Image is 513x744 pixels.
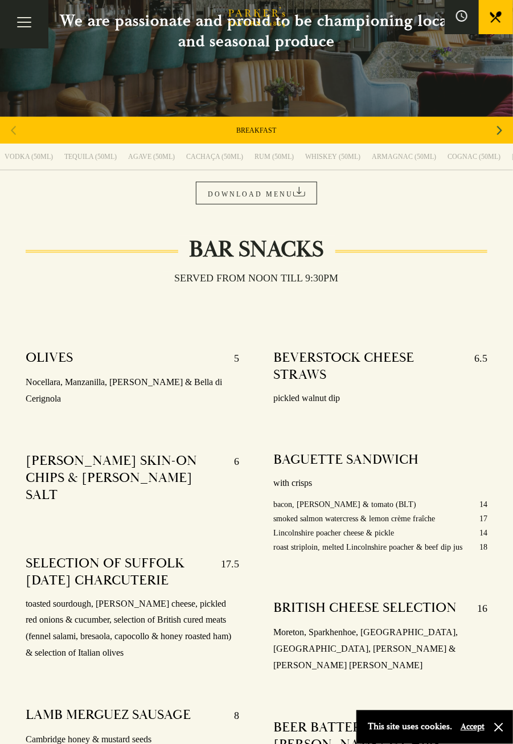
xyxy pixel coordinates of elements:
p: 14 [479,526,487,541]
p: Moreton, Sparkhenhoe, [GEOGRAPHIC_DATA], [GEOGRAPHIC_DATA], [PERSON_NAME] & [PERSON_NAME] [PERSON... [274,625,487,674]
p: 6.5 [463,349,487,383]
button: Accept [461,722,485,733]
a: COGNAC (50ML) [442,144,507,170]
div: Next slide [492,118,507,143]
p: toasted sourdough, [PERSON_NAME] cheese, pickled red onions & cucumber, selection of British cure... [26,596,239,662]
p: pickled walnut dip [274,390,487,407]
div: COGNAC (50ML) [448,152,501,161]
h4: OLIVES [26,349,73,367]
p: 5 [223,349,240,367]
div: TEQUILA (50ML) [65,152,117,161]
a: DOWNLOAD MENU [196,182,317,205]
p: This site uses cookies. [368,719,452,735]
div: AGAVE (50ML) [129,152,175,161]
h4: BEVERSTOCK CHEESE STRAWS [274,349,463,383]
p: Lincolnshire poacher cheese & pickle [274,526,395,541]
p: 17 [479,512,487,526]
h4: LAMB MERGUEZ SAUSAGE [26,707,191,725]
button: Close and accept [493,722,504,733]
a: ARMAGNAC (50ML) [367,144,442,170]
div: ARMAGNAC (50ML) [372,152,437,161]
p: 18 [479,541,487,555]
h4: [PERSON_NAME] SKIN-ON CHIPS & [PERSON_NAME] SALT [26,452,223,504]
p: 14 [479,497,487,512]
a: WHISKEY (50ML) [300,144,367,170]
p: smoked salmon watercress & lemon crème fraîche [274,512,436,526]
a: AGAVE (50ML) [123,144,181,170]
p: Nocellara, Manzanilla, [PERSON_NAME] & Bella di Cerignola [26,374,239,407]
h4: BAGUETTE SANDWICH [274,451,419,468]
div: VODKA (50ML) [5,152,54,161]
h4: SELECTION OF SUFFOLK [DATE] CHARCUTERIE [26,555,210,590]
div: CACHAÇA (50ML) [187,152,244,161]
a: BREAKFAST [237,126,277,135]
h2: Bar Snacks [178,236,335,263]
p: 6 [223,452,240,504]
div: RUM (50ML) [255,152,294,161]
h2: We are passionate and proud to be championing local and seasonal produce [46,11,467,52]
a: TEQUILA (50ML) [59,144,123,170]
a: CACHAÇA (50ML) [181,144,249,170]
h3: Served from noon till 9:30pm [163,272,350,284]
div: WHISKEY (50ML) [306,152,361,161]
p: 16 [466,600,487,618]
p: with crisps [274,475,487,492]
p: 8 [223,707,240,725]
h4: BRITISH CHEESE SELECTION [274,600,457,618]
p: roast striploin, melted Lincolnshire poacher & beef dip jus [274,541,463,555]
p: 17.5 [210,555,240,590]
a: RUM (50ML) [249,144,300,170]
p: bacon, [PERSON_NAME] & tomato (BLT) [274,497,417,512]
